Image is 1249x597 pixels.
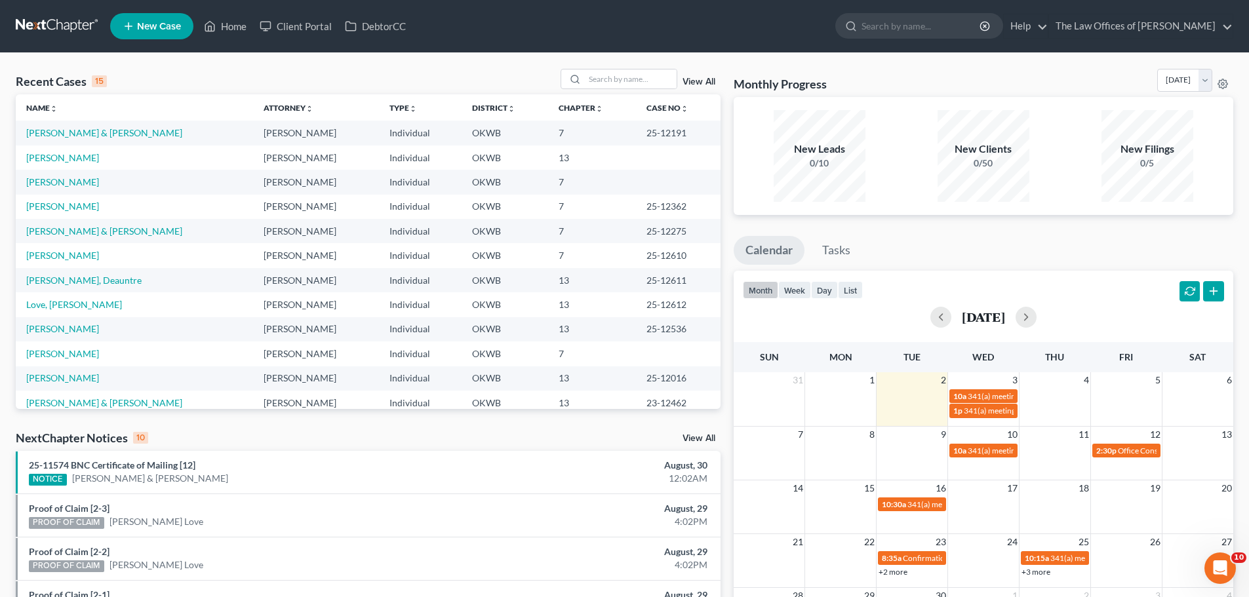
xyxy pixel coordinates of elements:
td: 25-12610 [636,243,721,267]
span: 17 [1006,480,1019,496]
span: 1p [953,406,962,415]
td: Individual [379,292,462,317]
div: NextChapter Notices [16,430,148,446]
a: [PERSON_NAME] Love [109,515,203,528]
span: 2 [940,372,947,388]
td: OKWB [462,195,548,219]
button: list [838,281,863,299]
span: 9 [940,427,947,442]
span: 5 [1154,372,1162,388]
span: Wed [972,351,994,362]
a: The Law Offices of [PERSON_NAME] [1049,14,1233,38]
a: [PERSON_NAME] [26,201,99,212]
span: 10 [1231,552,1246,563]
a: [PERSON_NAME] & [PERSON_NAME] [26,127,182,138]
span: 8:35a [882,553,902,563]
span: 341(a) meeting for [PERSON_NAME] & [PERSON_NAME] [968,446,1164,455]
span: 25 [1077,534,1090,550]
div: August, 29 [490,502,707,515]
span: 3 [1011,372,1019,388]
a: [PERSON_NAME] Love [109,558,203,571]
span: Tue [903,351,921,362]
td: Individual [379,391,462,415]
td: [PERSON_NAME] [253,145,379,170]
td: 25-12611 [636,268,721,292]
span: Sun [760,351,779,362]
div: NOTICE [29,474,67,486]
span: 24 [1006,534,1019,550]
td: [PERSON_NAME] [253,268,379,292]
a: Love, [PERSON_NAME] [26,299,122,310]
a: Typeunfold_more [389,103,417,113]
span: 21 [791,534,804,550]
td: 13 [548,366,636,391]
span: 19 [1149,480,1162,496]
div: 0/50 [938,157,1029,170]
iframe: Intercom live chat [1204,552,1236,584]
td: Individual [379,317,462,341]
td: 23-12462 [636,391,721,415]
td: Individual [379,145,462,170]
a: Districtunfold_more [472,103,515,113]
a: Case Nounfold_more [646,103,688,113]
td: Individual [379,219,462,243]
a: [PERSON_NAME] [26,250,99,261]
div: 0/5 [1101,157,1193,170]
span: New Case [137,22,181,31]
div: 10 [133,432,148,444]
span: 2:30p [1096,446,1117,455]
button: week [778,281,811,299]
span: Thu [1045,351,1064,362]
div: New Leads [774,142,865,157]
div: August, 29 [490,545,707,558]
td: 25-12016 [636,366,721,391]
i: unfold_more [595,105,603,113]
a: 25-11574 BNC Certificate of Mailing [12] [29,459,195,471]
a: +3 more [1021,567,1050,577]
span: 10 [1006,427,1019,442]
td: 7 [548,219,636,243]
span: 10:30a [882,499,906,509]
a: [PERSON_NAME] [26,323,99,334]
span: 6 [1225,372,1233,388]
td: OKWB [462,145,548,170]
td: [PERSON_NAME] [253,391,379,415]
button: day [811,281,838,299]
div: August, 30 [490,459,707,472]
td: Individual [379,341,462,366]
h2: [DATE] [962,310,1005,324]
td: [PERSON_NAME] [253,366,379,391]
span: Confirmation hearing for [PERSON_NAME] [903,553,1052,563]
a: Home [197,14,253,38]
td: 25-12191 [636,121,721,145]
span: 11 [1077,427,1090,442]
td: Individual [379,243,462,267]
input: Search by name... [585,69,677,88]
span: 31 [791,372,804,388]
td: 7 [548,243,636,267]
i: unfold_more [306,105,313,113]
td: OKWB [462,170,548,194]
span: 20 [1220,480,1233,496]
td: 7 [548,341,636,366]
div: Recent Cases [16,73,107,89]
i: unfold_more [50,105,58,113]
div: 12:02AM [490,472,707,485]
a: [PERSON_NAME] [26,348,99,359]
div: 15 [92,75,107,87]
a: [PERSON_NAME] [26,176,99,187]
td: [PERSON_NAME] [253,121,379,145]
a: [PERSON_NAME] [26,372,99,383]
div: 0/10 [774,157,865,170]
div: PROOF OF CLAIM [29,517,104,529]
div: 4:02PM [490,515,707,528]
a: [PERSON_NAME] [26,152,99,163]
a: View All [683,77,715,87]
span: 341(a) meeting for [PERSON_NAME] [1050,553,1177,563]
span: 7 [797,427,804,442]
i: unfold_more [409,105,417,113]
td: 25-12536 [636,317,721,341]
td: Individual [379,121,462,145]
span: 16 [934,480,947,496]
td: 7 [548,195,636,219]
